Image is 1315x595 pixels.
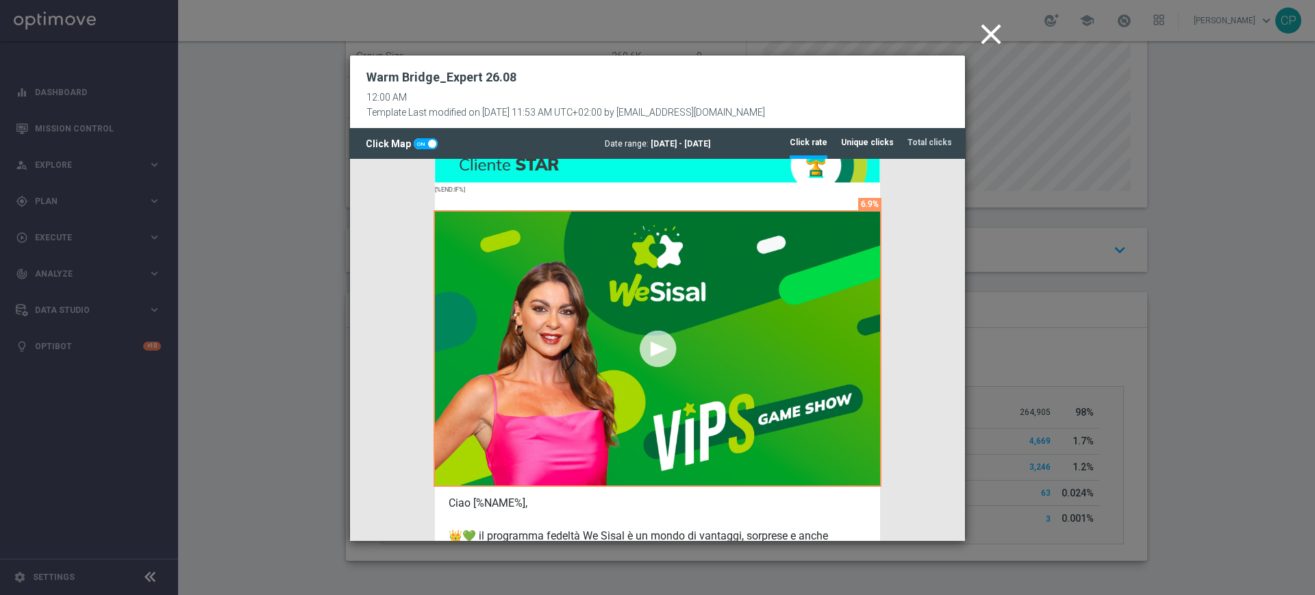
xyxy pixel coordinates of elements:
[366,69,516,86] h2: Warm Bridge_Expert 26.08
[85,28,115,35] span: [%END:IF%]
[972,14,1014,56] button: close
[841,137,894,149] tab-header: Unique clicks
[790,137,827,149] tab-header: Click rate
[605,139,649,149] span: Date range:
[366,92,765,103] div: 12:00 AM
[99,371,478,401] span: 👑💚 il programma fedeltà We Sisal è un mondo di vantaggi, sorprese e anche intrattenimento!
[85,53,530,327] img: Nuova promo
[366,103,765,118] div: Template Last modified on [DATE] 11:53 AM UTC+02:00 by [EMAIL_ADDRESS][DOMAIN_NAME]
[99,338,177,351] span: Ciao [%NAME%],
[907,137,952,149] tab-header: Total clicks
[974,17,1008,51] i: close
[366,138,414,149] span: Click Map
[651,139,710,149] span: [DATE] - [DATE]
